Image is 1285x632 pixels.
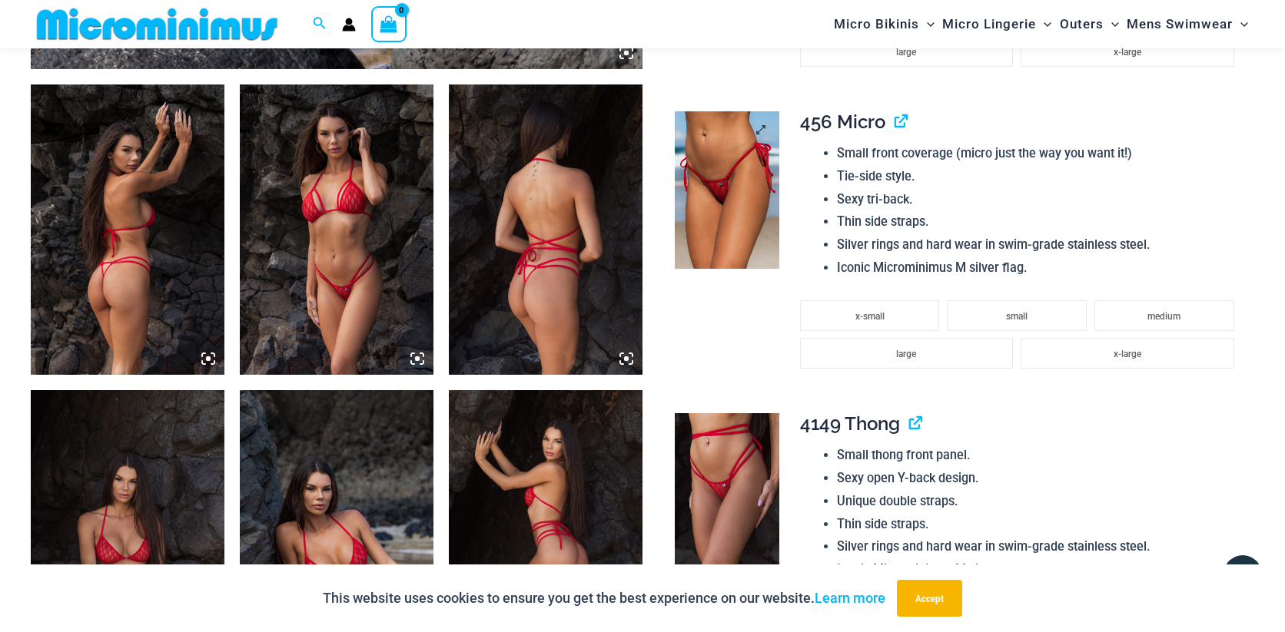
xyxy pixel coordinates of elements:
li: Silver rings and hard wear in swim-grade stainless steel. [837,535,1242,558]
li: Iconic Microminimus M silver flag. [837,558,1242,581]
li: Unique double straps. [837,490,1242,513]
li: Iconic Microminimus M silver flag. [837,256,1242,280]
li: Small front coverage (micro just the way you want it!) [837,142,1242,165]
span: medium [1147,311,1180,322]
a: Micro LingerieMenu ToggleMenu Toggle [938,5,1055,44]
li: Silver rings and hard wear in swim-grade stainless steel. [837,233,1242,256]
li: x-large [1021,338,1234,369]
a: Search icon link [313,15,327,34]
img: MM SHOP LOGO FLAT [31,7,284,41]
nav: Site Navigation [828,2,1254,46]
a: Micro BikinisMenu ToggleMenu Toggle [830,5,938,44]
img: Crystal Waves 4149 Thong [675,413,780,571]
span: Outers [1060,5,1104,44]
a: View Shopping Cart, empty [371,6,407,41]
button: Accept [897,580,962,617]
li: large [800,36,1014,67]
img: Crystal Waves 305 Tri Top 4149 Thong [31,84,224,375]
li: x-small [800,300,940,331]
li: Tie-side style. [837,165,1242,188]
img: Crystal Waves 305 Tri Top 4149 Thong [240,84,433,375]
p: This website uses cookies to ensure you get the best experience on our website. [323,587,885,610]
span: x-large [1114,349,1141,359]
a: Mens SwimwearMenu ToggleMenu Toggle [1123,5,1252,44]
span: x-large [1114,47,1141,58]
li: small [947,300,1087,331]
span: large [896,47,916,58]
span: small [1006,311,1028,322]
span: Mens Swimwear [1127,5,1233,44]
span: Menu Toggle [919,5,935,44]
span: 4149 Thong [800,412,900,435]
li: Thin side straps. [837,513,1242,536]
li: Sexy tri-back. [837,188,1242,211]
span: Menu Toggle [1104,5,1119,44]
span: 456 Micro [800,111,885,133]
li: Small thong front panel. [837,444,1242,467]
a: Learn more [815,590,885,606]
li: Sexy open Y-back design. [837,467,1242,490]
a: OutersMenu ToggleMenu Toggle [1056,5,1123,44]
span: Menu Toggle [1036,5,1051,44]
span: large [896,349,916,359]
span: Micro Lingerie [942,5,1036,44]
li: medium [1094,300,1234,331]
img: Crystal Waves 327 Halter Top 4149 Thong [449,84,642,375]
a: Account icon link [342,18,356,31]
li: Thin side straps. [837,210,1242,233]
li: large [800,338,1014,369]
span: x-small [855,311,885,322]
span: Micro Bikinis [834,5,919,44]
span: Menu Toggle [1233,5,1248,44]
img: Crystal Waves 456 Bottom [675,111,780,269]
li: x-large [1021,36,1234,67]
